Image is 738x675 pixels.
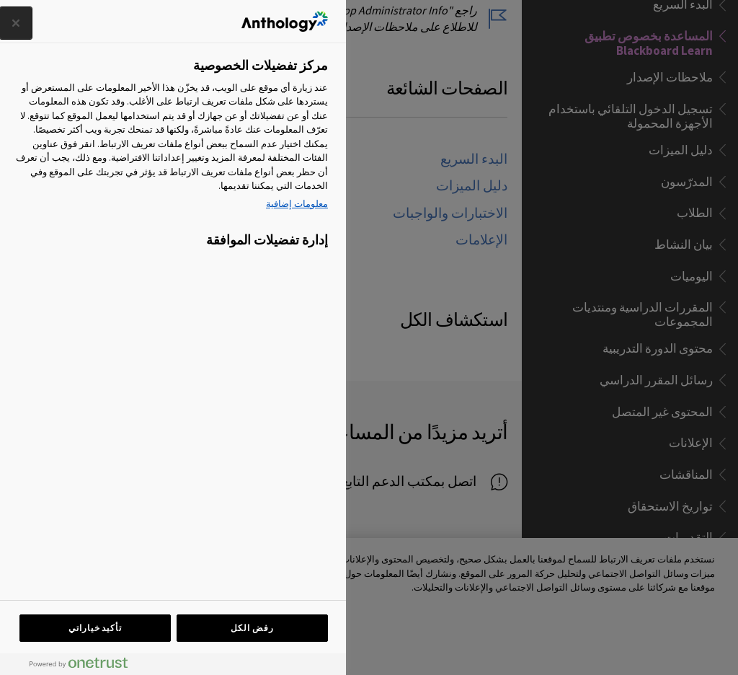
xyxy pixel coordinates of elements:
[30,657,128,669] img: Powered by OneTrust يفتح في علامة تبويب جديدة
[241,12,328,32] img: شعار الشركة
[12,81,328,215] div: عند زيارة أي موقع على الويب، قد يخزّن هذا الأخير المعلومات على المستعرض أو يستردها على شكل ملفات ...
[241,7,328,36] div: شعار الشركة
[12,232,328,255] h3: إدارة تفضيلات الموافقة
[193,58,328,74] h2: مركز تفضيلات الخصوصية
[12,197,328,211] a: مزيد من المعلومات حول خصوصيتك, يفتح في علامة تبويب جديدة
[177,614,328,642] button: رفض الكل
[19,614,171,642] button: تأكيد خياراتي
[18,657,128,675] a: Powered by OneTrust يفتح في علامة تبويب جديدة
